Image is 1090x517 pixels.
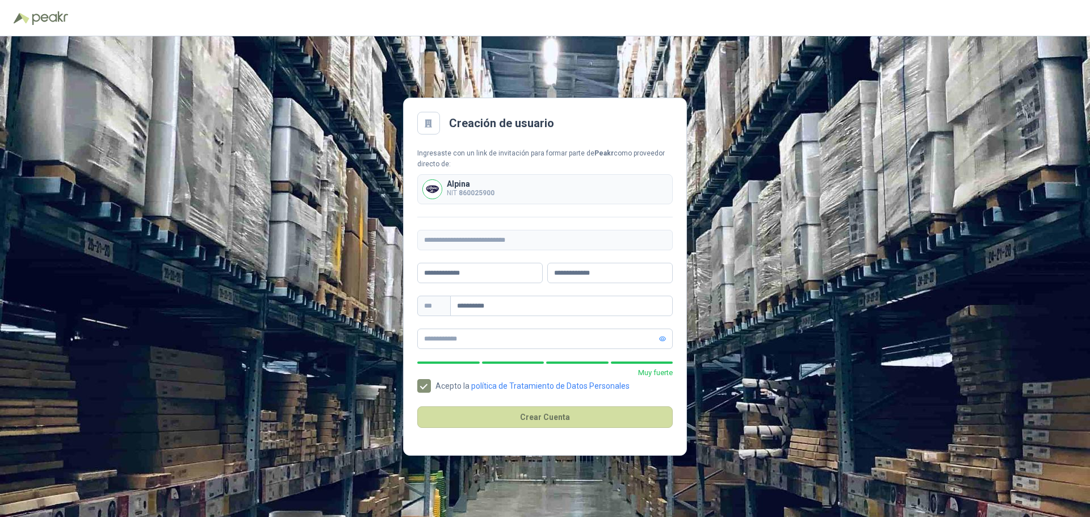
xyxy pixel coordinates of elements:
b: 860025900 [459,189,494,197]
span: Acepto la [431,382,634,390]
img: Logo [14,12,30,24]
p: Alpina [447,180,494,188]
img: Company Logo [423,180,442,199]
h2: Creación de usuario [449,115,554,132]
p: Muy fuerte [417,367,673,379]
span: eye [659,335,666,342]
a: política de Tratamiento de Datos Personales [471,381,630,390]
p: NIT [447,188,494,199]
button: Crear Cuenta [417,406,673,428]
img: Peakr [32,11,68,25]
b: Peakr [594,149,614,157]
div: Ingresaste con un link de invitación para formar parte de como proveedor directo de: [417,148,673,170]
